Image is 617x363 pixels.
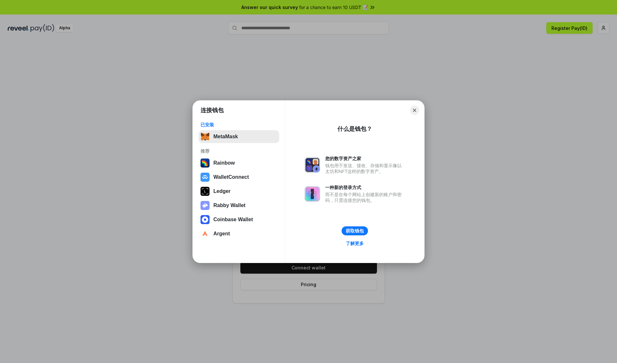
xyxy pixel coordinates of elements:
[213,134,238,140] div: MetaMask
[325,156,405,161] div: 您的数字资产之家
[410,106,419,115] button: Close
[342,226,368,235] button: 获取钱包
[199,171,279,184] button: WalletConnect
[201,159,210,168] img: svg+xml,%3Csvg%20width%3D%22120%22%20height%3D%22120%22%20viewBox%3D%220%200%20120%20120%22%20fil...
[305,186,320,202] img: svg+xml,%3Csvg%20xmlns%3D%22http%3A%2F%2Fwww.w3.org%2F2000%2Fsvg%22%20fill%3D%22none%22%20viewBox...
[199,157,279,169] button: Rainbow
[201,187,210,196] img: svg+xml,%3Csvg%20xmlns%3D%22http%3A%2F%2Fwww.w3.org%2F2000%2Fsvg%22%20width%3D%2228%22%20height%3...
[201,173,210,182] img: svg+xml,%3Csvg%20width%3D%2228%22%20height%3D%2228%22%20viewBox%3D%220%200%2028%2028%22%20fill%3D...
[213,174,249,180] div: WalletConnect
[213,217,253,222] div: Coinbase Wallet
[201,229,210,238] img: svg+xml,%3Csvg%20width%3D%2228%22%20height%3D%2228%22%20viewBox%3D%220%200%2028%2028%22%20fill%3D...
[201,122,277,128] div: 已安装
[346,240,364,246] div: 了解更多
[213,188,230,194] div: Ledger
[201,215,210,224] img: svg+xml,%3Csvg%20width%3D%2228%22%20height%3D%2228%22%20viewBox%3D%220%200%2028%2028%22%20fill%3D...
[201,106,224,114] h1: 连接钱包
[199,199,279,212] button: Rabby Wallet
[213,203,246,208] div: Rabby Wallet
[325,185,405,190] div: 一种新的登录方式
[201,148,277,154] div: 推荐
[342,239,368,248] a: 了解更多
[199,213,279,226] button: Coinbase Wallet
[199,227,279,240] button: Argent
[199,185,279,198] button: Ledger
[305,157,320,173] img: svg+xml,%3Csvg%20xmlns%3D%22http%3A%2F%2Fwww.w3.org%2F2000%2Fsvg%22%20fill%3D%22none%22%20viewBox...
[201,132,210,141] img: svg+xml,%3Csvg%20fill%3D%22none%22%20height%3D%2233%22%20viewBox%3D%220%200%2035%2033%22%20width%...
[337,125,372,133] div: 什么是钱包？
[346,228,364,234] div: 获取钱包
[213,160,235,166] div: Rainbow
[325,163,405,174] div: 钱包用于发送、接收、存储和显示像以太坊和NFT这样的数字资产。
[213,231,230,237] div: Argent
[199,130,279,143] button: MetaMask
[201,201,210,210] img: svg+xml,%3Csvg%20xmlns%3D%22http%3A%2F%2Fwww.w3.org%2F2000%2Fsvg%22%20fill%3D%22none%22%20viewBox...
[325,192,405,203] div: 而不是在每个网站上创建新的账户和密码，只需连接您的钱包。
